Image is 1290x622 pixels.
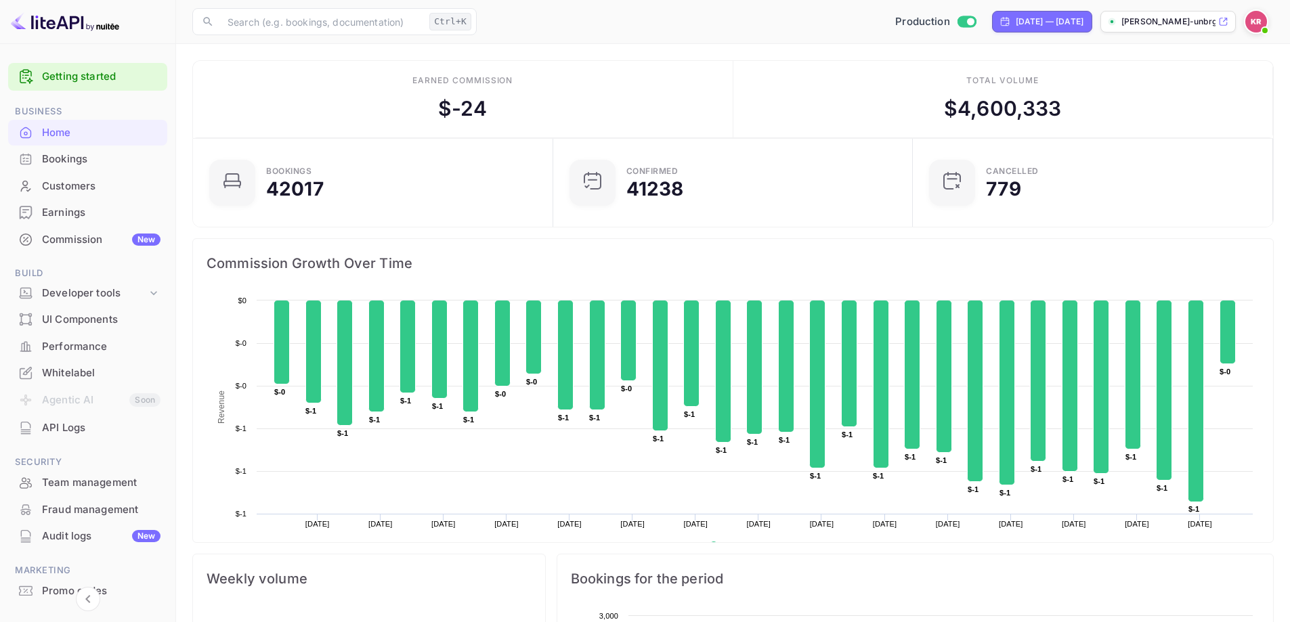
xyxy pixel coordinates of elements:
text: $-1 [842,430,853,439]
text: $-1 [236,467,246,475]
img: Kobus Roux [1245,11,1267,32]
text: $-1 [968,485,979,493]
div: Ctrl+K [429,13,471,30]
div: New [132,530,160,542]
text: $-1 [369,416,380,424]
text: [DATE] [747,520,771,528]
div: Switch to Sandbox mode [890,14,981,30]
text: $-1 [1157,484,1167,492]
text: $-1 [236,424,246,432]
span: Security [8,455,167,470]
text: $-0 [495,390,506,398]
div: Customers [42,179,160,194]
text: [DATE] [431,520,456,528]
div: Team management [42,475,160,491]
text: $-1 [432,402,443,410]
text: $-1 [305,407,316,415]
div: Earnings [8,200,167,226]
div: Promo codes [42,583,160,599]
div: UI Components [42,312,160,328]
text: $-1 [400,397,411,405]
text: $-1 [463,416,474,424]
text: $-0 [236,382,246,390]
text: $-0 [526,378,537,386]
a: Promo codes [8,578,167,603]
text: $-1 [337,429,348,437]
div: Home [42,125,160,141]
a: Team management [8,470,167,495]
text: $-1 [236,510,246,518]
text: [DATE] [1062,520,1086,528]
span: Bookings for the period [571,568,1260,590]
div: Bookings [266,167,311,175]
span: Production [895,14,950,30]
div: Performance [42,339,160,355]
text: $-1 [684,410,695,418]
div: UI Components [8,307,167,333]
div: Whitelabel [42,365,160,381]
div: CANCELLED [986,167,1039,175]
div: $ -24 [438,93,488,124]
text: [DATE] [305,520,330,528]
span: Weekly volume [207,568,532,590]
text: $-1 [1062,475,1073,483]
a: Fraud management [8,497,167,522]
a: Customers [8,173,167,198]
div: Performance [8,334,167,360]
text: [DATE] [557,520,582,528]
div: Developer tools [42,286,147,301]
div: API Logs [42,420,160,436]
div: Commission [42,232,160,248]
text: 3,000 [599,612,618,620]
text: $-1 [558,414,569,422]
div: CommissionNew [8,227,167,253]
text: $-0 [621,384,632,393]
div: $ 4,600,333 [944,93,1062,124]
a: UI Components [8,307,167,332]
div: Total volume [966,74,1039,87]
text: Revenue [723,541,757,551]
div: Promo codes [8,578,167,604]
div: 779 [986,179,1020,198]
text: [DATE] [936,520,960,528]
div: Customers [8,173,167,200]
div: New [132,234,160,246]
text: $-1 [936,456,947,464]
text: $-1 [905,453,916,461]
text: $-1 [810,472,821,480]
a: Performance [8,334,167,359]
text: $-1 [1125,453,1136,461]
div: Confirmed [626,167,679,175]
div: Fraud management [42,502,160,518]
p: [PERSON_NAME]-unbrg.[PERSON_NAME]... [1121,16,1216,28]
text: Revenue [217,391,226,424]
div: Fraud management [8,497,167,523]
a: Bookings [8,146,167,171]
text: $-1 [999,489,1010,497]
text: [DATE] [999,520,1023,528]
a: Earnings [8,200,167,225]
text: $-0 [1220,368,1230,376]
a: Getting started [42,69,160,85]
text: $-1 [1031,465,1041,473]
span: Commission Growth Over Time [207,252,1260,274]
span: Business [8,104,167,119]
div: Whitelabel [8,360,167,386]
a: Whitelabel [8,360,167,385]
text: $-1 [779,436,790,444]
div: [DATE] — [DATE] [1016,16,1083,28]
text: [DATE] [620,520,645,528]
text: [DATE] [1125,520,1149,528]
text: $-1 [716,446,727,454]
text: $-1 [653,435,664,443]
a: Home [8,120,167,145]
div: Earnings [42,205,160,221]
div: Audit logs [42,529,160,544]
div: 42017 [266,179,324,198]
a: API Logs [8,415,167,440]
div: Bookings [42,152,160,167]
button: Collapse navigation [76,587,100,611]
text: $-1 [1188,505,1199,513]
img: LiteAPI logo [11,11,119,32]
text: $-1 [1094,477,1104,485]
